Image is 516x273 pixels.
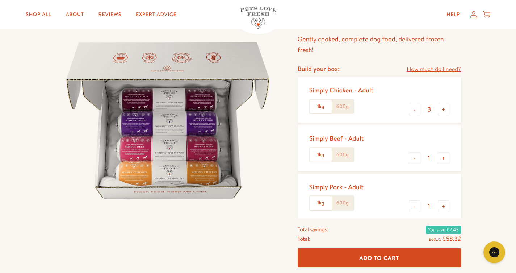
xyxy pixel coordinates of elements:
button: + [438,104,449,115]
div: Simply Pork - Adult [309,183,364,191]
div: Simply Chicken - Adult [309,86,373,94]
label: 1kg [310,196,332,210]
button: - [409,104,420,115]
span: You save £2.43 [426,225,461,234]
iframe: Gorgias live chat messenger [480,239,509,266]
p: Gently cooked, complete dog food, delivered frozen fresh! [298,34,461,56]
label: 600g [332,148,353,162]
button: - [409,200,420,212]
h4: Build your box: [298,65,340,73]
a: How much do I need? [407,65,461,74]
span: Add To Cart [359,254,399,261]
div: Simply Beef - Adult [309,134,364,142]
a: About [60,7,89,22]
button: + [438,200,449,212]
a: Help [441,7,466,22]
label: 1kg [310,148,332,162]
button: Add To Cart [298,248,461,268]
a: Reviews [93,7,127,22]
img: Pets Love Fresh [240,7,276,29]
button: - [409,152,420,164]
a: Shop All [20,7,57,22]
label: 600g [332,100,353,113]
a: Expert Advice [130,7,182,22]
label: 1kg [310,100,332,113]
span: £58.32 [442,235,461,243]
span: Total: [298,234,310,243]
button: + [438,152,449,164]
s: £60.75 [429,236,441,242]
span: Total savings: [298,224,328,234]
img: Pets Love Fresh - Adult [55,8,280,233]
label: 600g [332,196,353,210]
